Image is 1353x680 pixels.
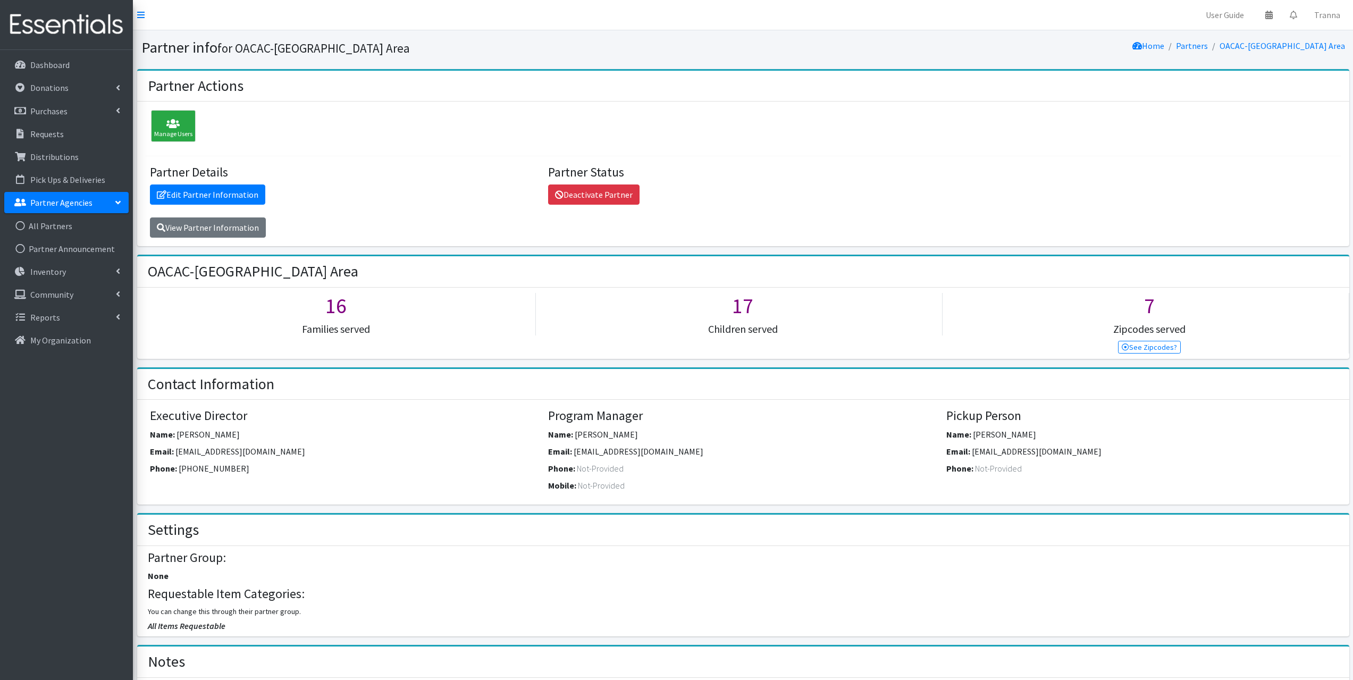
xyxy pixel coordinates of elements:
[150,165,540,180] h4: Partner Details
[4,215,129,237] a: All Partners
[4,54,129,75] a: Dashboard
[975,463,1022,474] span: Not-Provided
[946,428,971,441] label: Name:
[137,293,535,318] h1: 16
[973,429,1036,440] span: [PERSON_NAME]
[179,463,249,474] span: [PHONE_NUMBER]
[4,261,129,282] a: Inventory
[4,100,129,122] a: Purchases
[150,445,174,458] label: Email:
[946,408,1337,424] h4: Pickup Person
[544,323,942,335] h5: Children served
[4,7,129,43] img: HumanEssentials
[148,620,225,631] span: All Items Requestable
[4,123,129,145] a: Requests
[548,408,938,424] h4: Program Manager
[4,238,129,259] a: Partner Announcement
[148,606,1338,617] p: You can change this through their partner group.
[548,479,576,492] label: Mobile:
[150,428,175,441] label: Name:
[30,106,68,116] p: Purchases
[30,289,73,300] p: Community
[4,284,129,305] a: Community
[4,192,129,213] a: Partner Agencies
[217,40,410,56] small: for OACAC-[GEOGRAPHIC_DATA] Area
[1306,4,1349,26] a: Tranna
[951,293,1349,318] h1: 7
[548,184,640,205] a: Deactivate Partner
[175,446,305,457] span: [EMAIL_ADDRESS][DOMAIN_NAME]
[30,197,93,208] p: Partner Agencies
[1118,341,1181,354] a: See Zipcodes?
[578,480,625,491] span: Not-Provided
[1176,40,1208,51] a: Partners
[4,330,129,351] a: My Organization
[574,446,703,457] span: [EMAIL_ADDRESS][DOMAIN_NAME]
[30,174,105,185] p: Pick Ups & Deliveries
[548,462,575,475] label: Phone:
[548,445,572,458] label: Email:
[577,463,624,474] span: Not-Provided
[1132,40,1164,51] a: Home
[30,129,64,139] p: Requests
[30,335,91,346] p: My Organization
[150,408,540,424] h4: Executive Director
[148,375,274,393] h2: Contact Information
[4,77,129,98] a: Donations
[30,82,69,93] p: Donations
[4,169,129,190] a: Pick Ups & Deliveries
[148,263,358,281] h2: OACAC-[GEOGRAPHIC_DATA] Area
[548,165,938,180] h4: Partner Status
[148,586,1338,602] h4: Requestable Item Categories:
[951,323,1349,335] h5: Zipcodes served
[30,60,70,70] p: Dashboard
[150,462,177,475] label: Phone:
[148,521,199,539] h2: Settings
[30,312,60,323] p: Reports
[1220,40,1345,51] a: OACAC-[GEOGRAPHIC_DATA] Area
[575,429,638,440] span: [PERSON_NAME]
[148,653,185,671] h2: Notes
[146,122,196,133] a: Manage Users
[151,110,196,142] div: Manage Users
[30,152,79,162] p: Distributions
[946,445,970,458] label: Email:
[544,293,942,318] h1: 17
[148,550,1338,566] h4: Partner Group:
[137,323,535,335] h5: Families served
[148,77,243,95] h2: Partner Actions
[1197,4,1253,26] a: User Guide
[141,38,739,57] h1: Partner info
[30,266,66,277] p: Inventory
[148,569,169,582] label: None
[150,184,265,205] a: Edit Partner Information
[150,217,266,238] a: View Partner Information
[177,429,240,440] span: [PERSON_NAME]
[4,146,129,167] a: Distributions
[946,462,973,475] label: Phone:
[972,446,1102,457] span: [EMAIL_ADDRESS][DOMAIN_NAME]
[4,307,129,328] a: Reports
[548,428,573,441] label: Name:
